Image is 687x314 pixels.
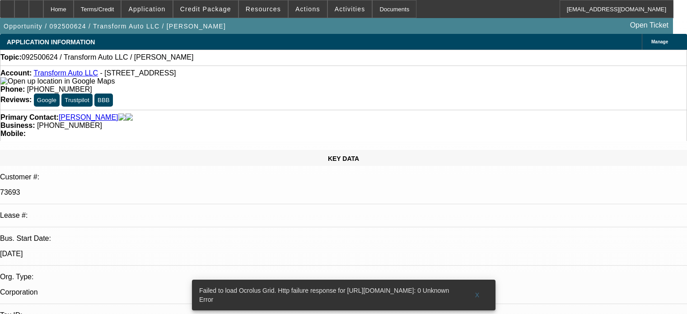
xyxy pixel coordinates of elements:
[0,122,35,129] strong: Business:
[126,113,133,122] img: linkedin-icon.png
[7,38,95,46] span: APPLICATION INFORMATION
[335,5,365,13] span: Activities
[475,291,480,299] span: X
[22,53,194,61] span: 092500624 / Transform Auto LLC / [PERSON_NAME]
[173,0,238,18] button: Credit Package
[128,5,165,13] span: Application
[246,5,281,13] span: Resources
[0,113,59,122] strong: Primary Contact:
[59,113,118,122] a: [PERSON_NAME]
[180,5,231,13] span: Credit Package
[289,0,327,18] button: Actions
[0,77,115,85] img: Open up location in Google Maps
[61,94,92,107] button: Trustpilot
[27,85,92,93] span: [PHONE_NUMBER]
[0,85,25,93] strong: Phone:
[239,0,288,18] button: Resources
[651,39,668,44] span: Manage
[0,130,26,137] strong: Mobile:
[192,280,463,310] div: Failed to load Ocrolus Grid. Http failure response for [URL][DOMAIN_NAME]: 0 Unknown Error
[0,77,115,85] a: View Google Maps
[463,287,492,303] button: X
[295,5,320,13] span: Actions
[626,18,672,33] a: Open Ticket
[328,155,359,162] span: KEY DATA
[0,96,32,103] strong: Reviews:
[0,69,32,77] strong: Account:
[0,53,22,61] strong: Topic:
[94,94,113,107] button: BBB
[37,122,102,129] span: [PHONE_NUMBER]
[4,23,226,30] span: Opportunity / 092500624 / Transform Auto LLC / [PERSON_NAME]
[118,113,126,122] img: facebook-icon.png
[328,0,372,18] button: Activities
[34,94,60,107] button: Google
[122,0,172,18] button: Application
[33,69,98,77] a: Transform Auto LLC
[100,69,176,77] span: - [STREET_ADDRESS]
